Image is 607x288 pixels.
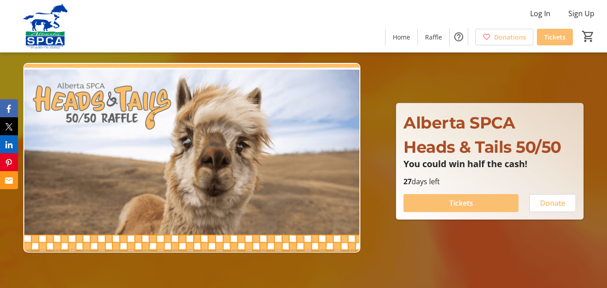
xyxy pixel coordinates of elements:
[403,137,561,157] span: Heads & Tails 50/50
[561,6,602,21] button: Sign Up
[475,29,533,45] a: Donations
[403,176,576,187] p: days left
[540,198,565,208] span: Donate
[385,29,417,45] a: Home
[568,8,594,19] span: Sign Up
[23,63,360,253] img: Campaign CTA Media Photo
[544,32,566,42] span: Tickets
[494,32,526,42] span: Donations
[403,177,412,186] span: 27
[580,28,596,44] button: Cart
[393,32,410,42] span: Home
[523,6,558,21] button: Log In
[450,28,468,46] button: Help
[537,29,573,45] a: Tickets
[403,159,576,169] p: You could win half the cash!
[403,113,515,133] span: Alberta SPCA
[529,194,576,212] button: Donate
[425,32,442,42] span: Raffle
[418,29,449,45] a: Raffle
[403,194,518,212] button: Tickets
[449,198,473,208] span: Tickets
[5,4,85,49] img: Alberta SPCA's Logo
[530,8,550,19] span: Log In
